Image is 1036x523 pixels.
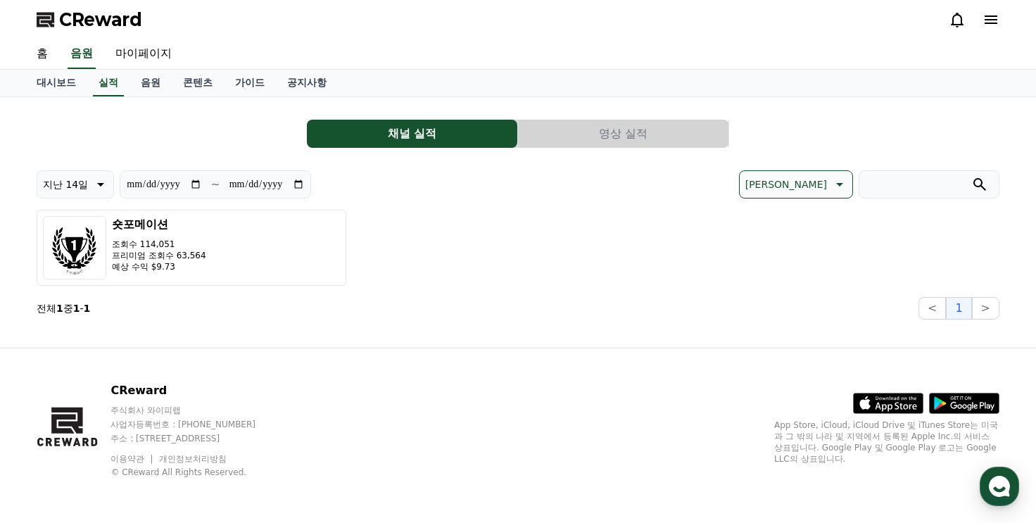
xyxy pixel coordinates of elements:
[972,297,999,320] button: >
[43,175,88,194] p: 지난 14일
[774,420,999,465] p: App Store, iCloud, iCloud Drive 및 iTunes Store는 미국과 그 밖의 나라 및 지역에서 등록된 Apple Inc.의 서비스 상표입니다. Goo...
[307,120,517,148] button: 채널 실적
[37,210,346,286] button: 숏포메이션 조회수 114,051 프리미엄 조회수 63,564 예상 수익 $9.73
[172,70,224,96] a: 콘텐츠
[112,261,206,272] p: 예상 수익 $9.73
[918,297,946,320] button: <
[159,454,227,464] a: 개인정보처리방침
[739,170,853,199] button: [PERSON_NAME]
[110,405,282,416] p: 주식회사 와이피랩
[745,175,827,194] p: [PERSON_NAME]
[112,216,206,233] h3: 숏포메이션
[37,8,142,31] a: CReward
[56,303,63,314] strong: 1
[210,176,220,193] p: ~
[276,70,338,96] a: 공지사항
[224,70,276,96] a: 가이드
[307,120,518,148] a: 채널 실적
[112,239,206,250] p: 조회수 114,051
[59,8,142,31] span: CReward
[93,70,124,96] a: 실적
[129,70,172,96] a: 음원
[518,120,728,148] button: 영상 실적
[110,419,282,430] p: 사업자등록번호 : [PHONE_NUMBER]
[110,433,282,444] p: 주소 : [STREET_ADDRESS]
[110,382,282,399] p: CReward
[946,297,971,320] button: 1
[104,39,183,69] a: 마이페이지
[112,250,206,261] p: 프리미엄 조회수 63,564
[110,467,282,478] p: © CReward All Rights Reserved.
[110,454,155,464] a: 이용약관
[37,170,114,199] button: 지난 14일
[37,301,90,315] p: 전체 중 -
[25,39,59,69] a: 홈
[73,303,80,314] strong: 1
[25,70,87,96] a: 대시보드
[43,216,106,279] img: 숏포메이션
[84,303,91,314] strong: 1
[68,39,96,69] a: 음원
